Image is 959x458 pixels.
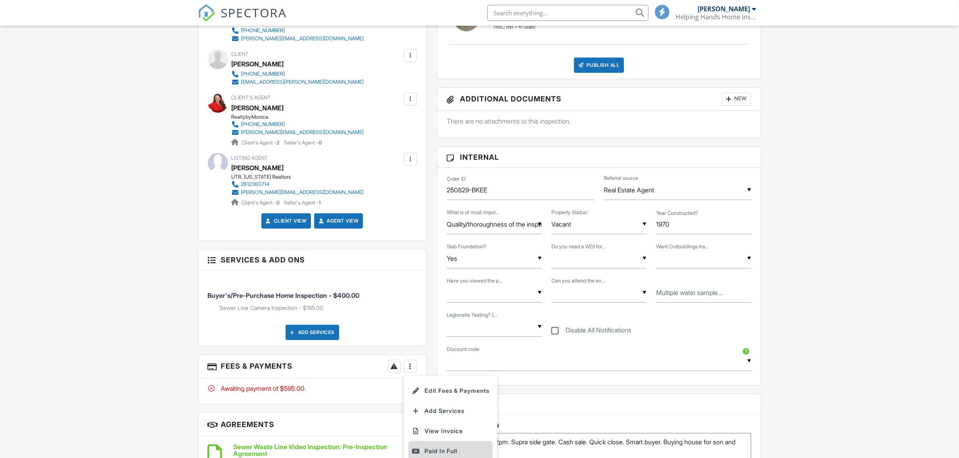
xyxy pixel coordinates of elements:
[208,384,417,393] div: Awaiting payment of $595.00.
[286,325,339,340] div: Add Services
[574,58,624,73] div: Publish All
[198,11,287,28] a: SPECTORA
[698,5,750,13] div: [PERSON_NAME]
[232,128,364,136] a: [PERSON_NAME][EMAIL_ADDRESS][DOMAIN_NAME]
[232,155,268,161] span: Listing Agent
[241,35,364,42] div: [PERSON_NAME][EMAIL_ADDRESS][DOMAIN_NAME]
[493,24,626,31] div: TREC REI 7-6 (Slab)
[551,209,588,216] label: Property Status:
[284,200,321,206] span: Seller's Agent -
[656,283,751,303] input: Multiple water samples? Indicate additional desired in box. (fee per sample)
[437,88,761,111] h3: Additional Documents
[232,188,364,196] a: [PERSON_NAME][EMAIL_ADDRESS][DOMAIN_NAME]
[437,394,761,415] h3: Notes
[232,27,364,35] a: [PHONE_NUMBER]
[676,13,756,21] div: Helping Hands Home Inspections, PLLC
[241,129,364,136] div: [PERSON_NAME][EMAIL_ADDRESS][DOMAIN_NAME]
[232,58,284,70] div: [PERSON_NAME]
[198,413,427,436] h3: Agreements
[232,78,364,86] a: [EMAIL_ADDRESS][PERSON_NAME][DOMAIN_NAME]
[551,326,632,336] label: Disable All Notifications
[656,215,751,234] input: Year Constructed?
[284,140,322,146] span: Seller's Agent -
[232,174,371,180] div: UTR, [US_STATE] Realtors
[241,71,285,77] div: [PHONE_NUMBER]
[241,121,285,128] div: [PHONE_NUMBER]
[208,276,417,318] li: Service: Buyer's/Pre-Purchase Home Inspection
[277,140,280,146] strong: 2
[198,4,215,22] img: The Best Home Inspection Software - Spectora
[242,200,281,206] span: Client's Agent -
[264,217,307,225] a: Client View
[447,243,486,250] label: Slab Foundation?
[198,355,427,378] h3: Fees & Payments
[437,147,761,168] h3: Internal
[232,180,364,188] a: 2812360714
[722,93,751,105] div: New
[447,175,466,183] label: Order ID
[208,291,360,299] span: Buyer's/Pre-Purchase Home Inspection - $400.00
[656,210,698,217] label: Year Constructed?
[232,102,284,114] a: [PERSON_NAME]
[241,181,270,188] div: 2812360714
[241,79,364,85] div: [EMAIL_ADDRESS][PERSON_NAME][DOMAIN_NAME]
[447,346,479,353] label: Discount code
[447,209,499,216] label: What is of most importance to you?
[198,250,427,270] h3: Services & Add ons
[241,189,364,196] div: [PERSON_NAME][EMAIL_ADDRESS][DOMAIN_NAME]
[447,421,752,429] h5: Inspector Notes
[232,95,271,101] span: Client's Agent
[604,175,638,182] label: Referral source
[317,217,358,225] a: Agent View
[232,120,364,128] a: [PHONE_NUMBER]
[447,117,752,126] p: There are no attachments to this inspection.
[234,444,404,458] h6: Sewer Waste Line Video Inspection: Pre-Inspection Agreement
[487,5,648,21] input: Search everything...
[232,51,249,57] span: Client
[319,200,321,206] strong: 1
[220,304,417,312] li: Add on: Sewer Line Camera Inspection
[242,140,281,146] span: Client's Agent -
[551,277,605,285] label: Can you attend the end of the inspection?
[447,312,497,319] label: Legionella Testing? (fee per sample)
[232,162,284,174] a: [PERSON_NAME]
[232,114,371,120] div: RealtybyMonica
[221,4,287,21] span: SPECTORA
[319,140,322,146] strong: 0
[277,200,280,206] strong: 0
[656,243,709,250] label: Want Outbuildings Inspected?
[232,35,364,43] a: [PERSON_NAME][EMAIL_ADDRESS][DOMAIN_NAME]
[551,243,605,250] label: Do you need a WDI for a VA home loan? (Add on service dropdown)
[232,70,364,78] a: [PHONE_NUMBER]
[241,27,285,34] div: [PHONE_NUMBER]
[447,277,502,285] label: Have you viewed the property in person?
[656,288,723,297] label: Multiple water samples? Indicate additional desired in box. (fee per sample)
